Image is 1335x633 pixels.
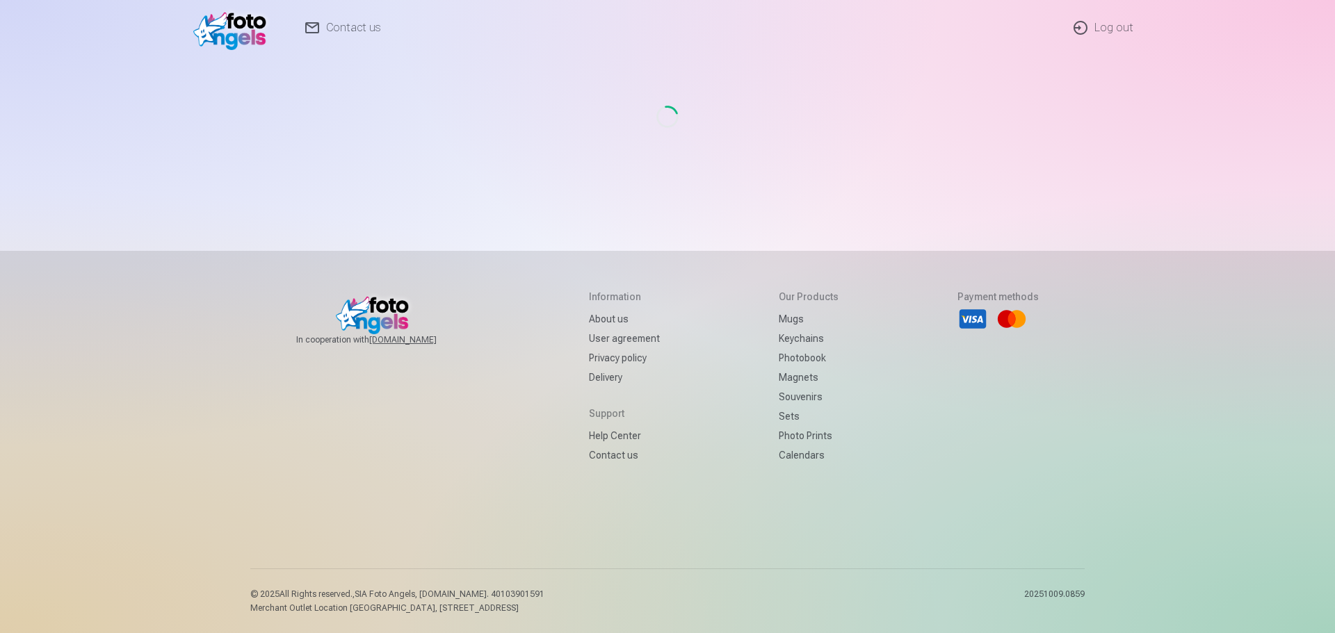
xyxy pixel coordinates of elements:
a: [DOMAIN_NAME] [369,334,470,345]
a: About us [589,309,660,329]
a: Delivery [589,368,660,387]
a: Photobook [779,348,839,368]
a: Sets [779,406,839,426]
a: Calendars [779,445,839,465]
img: /fa1 [193,6,273,50]
h5: Payment methods [957,290,1039,304]
p: © 2025 All Rights reserved. , [250,589,544,600]
a: Help Center [589,426,660,445]
a: Souvenirs [779,387,839,406]
a: Contact us [589,445,660,465]
span: In cooperation with [296,334,470,345]
a: Mugs [779,309,839,329]
a: Magnets [779,368,839,387]
h5: Support [589,406,660,420]
p: Merchant Outlet Location [GEOGRAPHIC_DATA], [STREET_ADDRESS] [250,602,544,614]
li: Mastercard [996,304,1027,334]
h5: Our products [779,290,839,304]
a: User agreement [589,329,660,348]
span: SIA Foto Angels, [DOMAIN_NAME]. 40103901591 [355,589,544,599]
a: Keychains [779,329,839,348]
a: Privacy policy [589,348,660,368]
h5: Information [589,290,660,304]
li: Visa [957,304,988,334]
a: Photo prints [779,426,839,445]
p: 20251009.0859 [1024,589,1085,614]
